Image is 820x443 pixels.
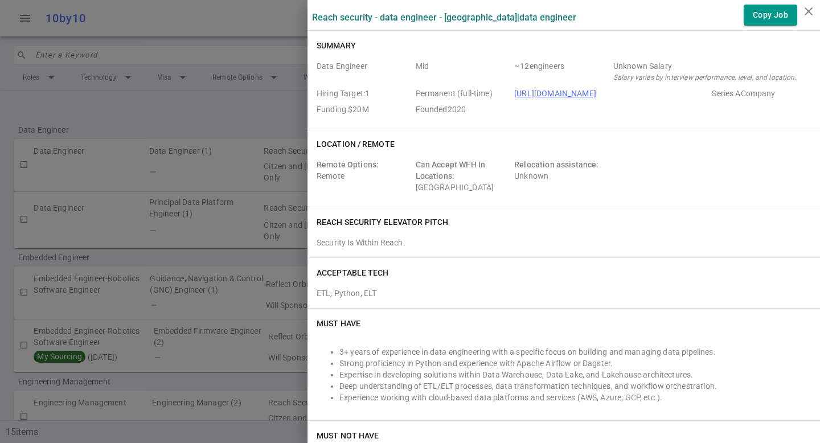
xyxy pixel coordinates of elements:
span: Job Type [416,88,510,99]
div: Salary Range [613,60,806,72]
a: [URL][DOMAIN_NAME] [514,89,596,98]
li: 3+ years of experience in data engineering with a specific focus on building and managing data pi... [339,346,811,358]
span: Can Accept WFH In Locations: [416,160,486,181]
li: Experience working with cloud-based data platforms and services (AWS, Azure, GCP, etc.). [339,392,811,403]
span: Employer Founded [416,104,510,115]
span: Employer Founding [317,104,411,115]
button: Copy Job [744,5,797,26]
li: Expertise in developing solutions within Data Warehouse, Data Lake, and Lakehouse architectures. [339,369,811,380]
i: Salary varies by interview performance, level, and location. [613,73,797,81]
h6: Location / Remote [317,138,395,150]
div: [GEOGRAPHIC_DATA] [416,159,510,193]
h6: Summary [317,40,356,51]
h6: ACCEPTABLE TECH [317,267,389,278]
span: Employer Stage e.g. Series A [712,88,806,99]
h6: Must Have [317,318,360,329]
span: Company URL [514,88,707,99]
h6: Must NOT Have [317,430,379,441]
div: Unknown [514,159,609,193]
span: Hiring Target [317,88,411,99]
span: Level [416,60,510,83]
span: Team Count [514,60,609,83]
span: Remote Options: [317,160,379,169]
div: Remote [317,159,411,193]
i: close [802,5,815,18]
div: ETL, Python, ELT [317,283,811,299]
div: Security Is Within Reach. [317,237,811,248]
li: Strong proficiency in Python and experience with Apache Airflow or Dagster. [339,358,811,369]
h6: Reach Security elevator pitch [317,216,448,228]
label: Reach Security - Data Engineer - [GEOGRAPHIC_DATA] | Data Engineer [312,12,576,23]
li: Deep understanding of ETL/ELT processes, data transformation techniques, and workflow orchestration. [339,380,811,392]
span: Relocation assistance: [514,160,598,169]
span: Roles [317,60,411,83]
